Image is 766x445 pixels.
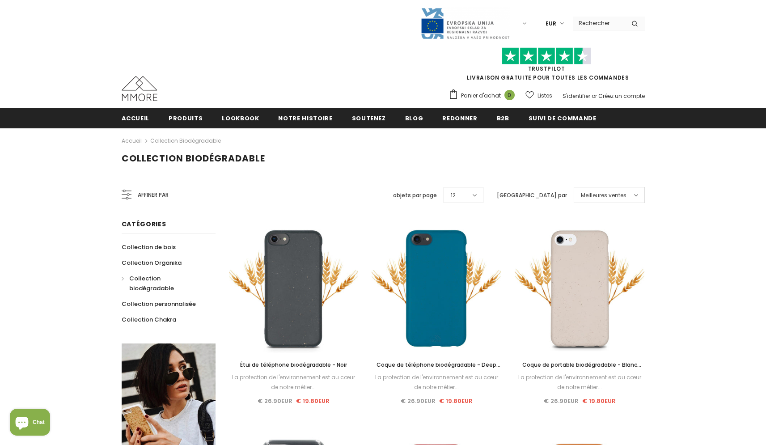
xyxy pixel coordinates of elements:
span: Panier d'achat [461,91,501,100]
a: Collection biodégradable [122,271,206,296]
a: Produits [169,108,203,128]
div: La protection de l'environnement est au cœur de notre métier... [515,373,644,392]
span: € 26.90EUR [401,397,436,405]
span: Listes [537,91,552,100]
span: Catégories [122,220,166,229]
span: 12 [451,191,456,200]
span: Coque de portable biodégradable - Blanc naturel [522,361,641,378]
div: La protection de l'environnement est au cœur de notre métier... [229,373,359,392]
a: Redonner [442,108,477,128]
span: € 19.80EUR [439,397,473,405]
a: Collection Organika [122,255,182,271]
a: B2B [497,108,509,128]
a: Blog [405,108,423,128]
span: Notre histoire [278,114,332,123]
span: 0 [504,90,515,100]
span: or [592,92,597,100]
a: Accueil [122,136,142,146]
span: € 19.80EUR [296,397,330,405]
span: Meilleures ventes [581,191,626,200]
label: [GEOGRAPHIC_DATA] par [497,191,567,200]
inbox-online-store-chat: Shopify online store chat [7,409,53,438]
span: Étui de téléphone biodégradable - Noir [240,361,347,369]
a: Panier d'achat 0 [449,89,519,102]
a: TrustPilot [528,65,565,72]
span: Lookbook [222,114,259,123]
span: Collection personnalisée [122,300,196,308]
a: Notre histoire [278,108,332,128]
a: Lookbook [222,108,259,128]
span: € 19.80EUR [582,397,616,405]
a: Coque de portable biodégradable - Blanc naturel [515,360,644,370]
img: Cas MMORE [122,76,157,101]
span: Collection de bois [122,243,176,251]
span: Collection Organika [122,259,182,267]
span: Suivi de commande [529,114,597,123]
span: Blog [405,114,423,123]
a: Collection personnalisée [122,296,196,312]
a: Listes [525,88,552,103]
a: Coque de téléphone biodégradable - Deep Sea Blue [372,360,501,370]
a: soutenez [352,108,386,128]
a: Suivi de commande [529,108,597,128]
span: B2B [497,114,509,123]
a: Étui de téléphone biodégradable - Noir [229,360,359,370]
img: Faites confiance aux étoiles pilotes [502,47,591,65]
a: S'identifier [563,92,590,100]
span: € 26.90EUR [258,397,292,405]
a: Collection biodégradable [150,137,221,144]
span: Affiner par [138,190,169,200]
img: Javni Razpis [420,7,510,40]
span: Collection biodégradable [129,274,174,292]
a: Créez un compte [598,92,645,100]
span: Coque de téléphone biodégradable - Deep Sea Blue [377,361,500,378]
span: Produits [169,114,203,123]
a: Collection Chakra [122,312,176,327]
span: Accueil [122,114,150,123]
span: LIVRAISON GRATUITE POUR TOUTES LES COMMANDES [449,51,645,81]
span: Collection biodégradable [122,152,265,165]
span: soutenez [352,114,386,123]
a: Accueil [122,108,150,128]
a: Collection de bois [122,239,176,255]
span: € 26.90EUR [544,397,579,405]
a: Javni Razpis [420,19,510,27]
span: EUR [546,19,556,28]
label: objets par page [393,191,437,200]
span: Redonner [442,114,477,123]
input: Search Site [573,17,625,30]
span: Collection Chakra [122,315,176,324]
div: La protection de l'environnement est au cœur de notre métier... [372,373,501,392]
